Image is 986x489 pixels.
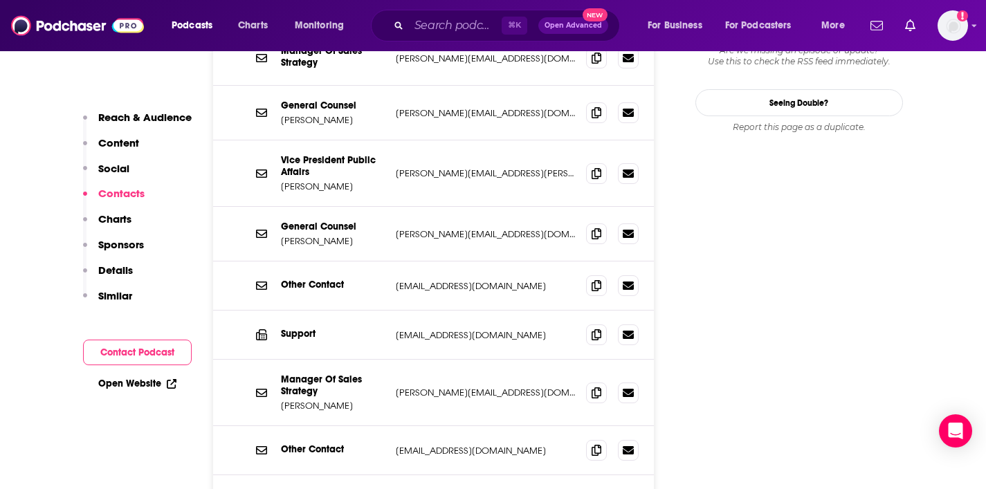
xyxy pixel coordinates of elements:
button: Show profile menu [938,10,968,41]
svg: Add a profile image [957,10,968,21]
p: [PERSON_NAME][EMAIL_ADDRESS][DOMAIN_NAME] [396,228,576,240]
span: ⌘ K [502,17,527,35]
p: [PERSON_NAME] [281,400,385,412]
a: Seeing Double? [695,89,903,116]
p: Sponsors [98,238,144,251]
button: Content [83,136,139,162]
p: Other Contact [281,443,385,455]
p: Content [98,136,139,149]
p: Details [98,264,133,277]
img: User Profile [938,10,968,41]
p: [PERSON_NAME][EMAIL_ADDRESS][DOMAIN_NAME] [396,107,576,119]
p: [PERSON_NAME] [281,181,385,192]
button: open menu [812,15,862,37]
button: Reach & Audience [83,111,192,136]
p: Manager Of Sales Strategy [281,45,385,68]
p: [EMAIL_ADDRESS][DOMAIN_NAME] [396,329,576,341]
p: Support [281,328,385,340]
div: Open Intercom Messenger [939,414,972,448]
p: Other Contact [281,279,385,290]
p: Contacts [98,187,145,200]
span: For Podcasters [725,16,792,35]
span: More [821,16,845,35]
p: Social [98,162,129,175]
button: Contact Podcast [83,340,192,365]
p: [PERSON_NAME] [281,235,385,247]
p: Vice President Public Affairs [281,154,385,178]
button: open menu [285,15,362,37]
button: Similar [83,289,132,315]
span: New [583,8,608,21]
button: Sponsors [83,238,144,264]
p: General Counsel [281,100,385,111]
button: open menu [716,15,812,37]
p: [PERSON_NAME][EMAIL_ADDRESS][PERSON_NAME][DOMAIN_NAME] [396,167,576,179]
p: [PERSON_NAME] [281,114,385,126]
a: Show notifications dropdown [865,14,888,37]
p: [EMAIL_ADDRESS][DOMAIN_NAME] [396,445,576,456]
span: Logged in as gcody826 [938,10,968,41]
button: Social [83,162,129,187]
span: Charts [238,16,268,35]
a: Open Website [98,378,176,389]
span: For Business [648,16,702,35]
div: Are we missing an episode or update? Use this to check the RSS feed immediately. [695,45,903,67]
button: Charts [83,212,131,238]
div: Report this page as a duplicate. [695,122,903,133]
a: Charts [229,15,276,37]
button: Details [83,264,133,289]
p: General Counsel [281,221,385,232]
button: Contacts [83,187,145,212]
p: Charts [98,212,131,225]
p: [PERSON_NAME][EMAIL_ADDRESS][DOMAIN_NAME] [396,53,576,64]
p: Reach & Audience [98,111,192,124]
p: Similar [98,289,132,302]
p: [EMAIL_ADDRESS][DOMAIN_NAME] [396,280,576,292]
span: Podcasts [172,16,212,35]
span: Monitoring [295,16,344,35]
span: Open Advanced [545,22,602,29]
a: Show notifications dropdown [900,14,921,37]
p: [PERSON_NAME][EMAIL_ADDRESS][DOMAIN_NAME] [396,387,576,398]
button: open menu [162,15,230,37]
img: Podchaser - Follow, Share and Rate Podcasts [11,12,144,39]
button: open menu [638,15,720,37]
p: Manager Of Sales Strategy [281,373,385,397]
input: Search podcasts, credits, & more... [409,15,502,37]
div: Search podcasts, credits, & more... [384,10,633,41]
button: Open AdvancedNew [538,17,608,34]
